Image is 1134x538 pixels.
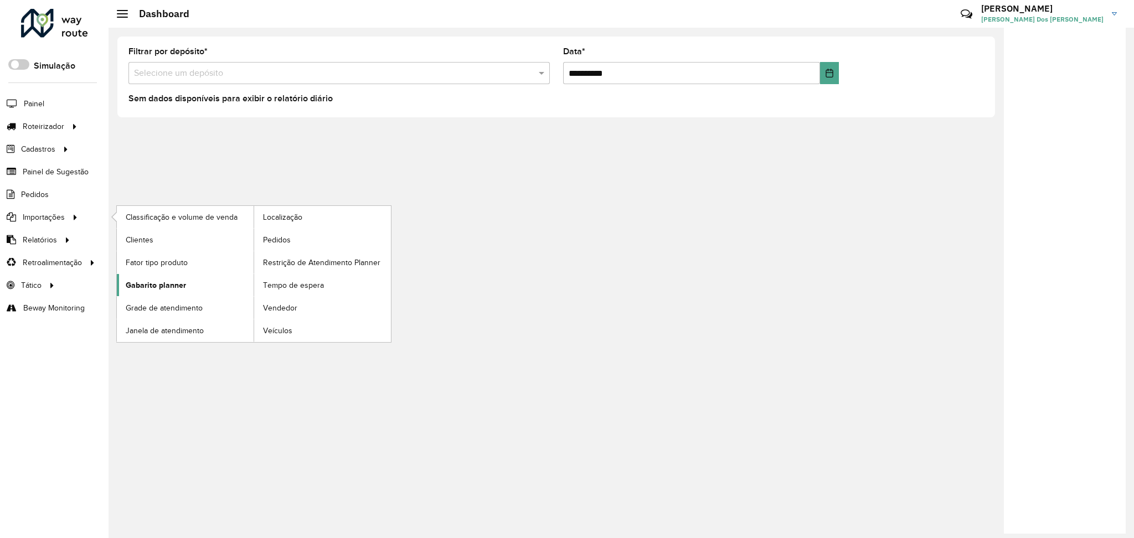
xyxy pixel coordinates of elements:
span: Cadastros [21,143,55,155]
label: Data [563,45,585,58]
span: Restrição de Atendimento Planner [263,257,380,268]
span: Janela de atendimento [126,325,204,337]
label: Simulação [34,59,75,73]
a: Contato Rápido [955,2,978,26]
a: Clientes [117,229,254,251]
a: Localização [254,206,391,228]
span: Fator tipo produto [126,257,188,268]
span: Vendedor [263,302,297,314]
span: Tático [21,280,42,291]
span: Clientes [126,234,153,246]
h2: Dashboard [128,8,189,20]
label: Sem dados disponíveis para exibir o relatório diário [128,92,333,105]
a: Veículos [254,319,391,342]
span: Grade de atendimento [126,302,203,314]
span: Painel de Sugestão [23,166,89,178]
span: Classificação e volume de venda [126,211,238,223]
span: [PERSON_NAME] Dos [PERSON_NAME] [981,14,1104,24]
a: Tempo de espera [254,274,391,296]
a: Janela de atendimento [117,319,254,342]
button: Choose Date [820,62,839,84]
h3: [PERSON_NAME] [981,3,1104,14]
label: Filtrar por depósito [128,45,208,58]
span: Importações [23,211,65,223]
a: Gabarito planner [117,274,254,296]
span: Tempo de espera [263,280,324,291]
span: Veículos [263,325,292,337]
span: Relatórios [23,234,57,246]
span: Localização [263,211,302,223]
span: Pedidos [263,234,291,246]
a: Fator tipo produto [117,251,254,273]
span: Painel [24,98,44,110]
span: Retroalimentação [23,257,82,268]
span: Pedidos [21,189,49,200]
span: Roteirizador [23,121,64,132]
span: Beway Monitoring [23,302,85,314]
a: Vendedor [254,297,391,319]
a: Grade de atendimento [117,297,254,319]
span: Gabarito planner [126,280,186,291]
a: Classificação e volume de venda [117,206,254,228]
a: Restrição de Atendimento Planner [254,251,391,273]
a: Pedidos [254,229,391,251]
